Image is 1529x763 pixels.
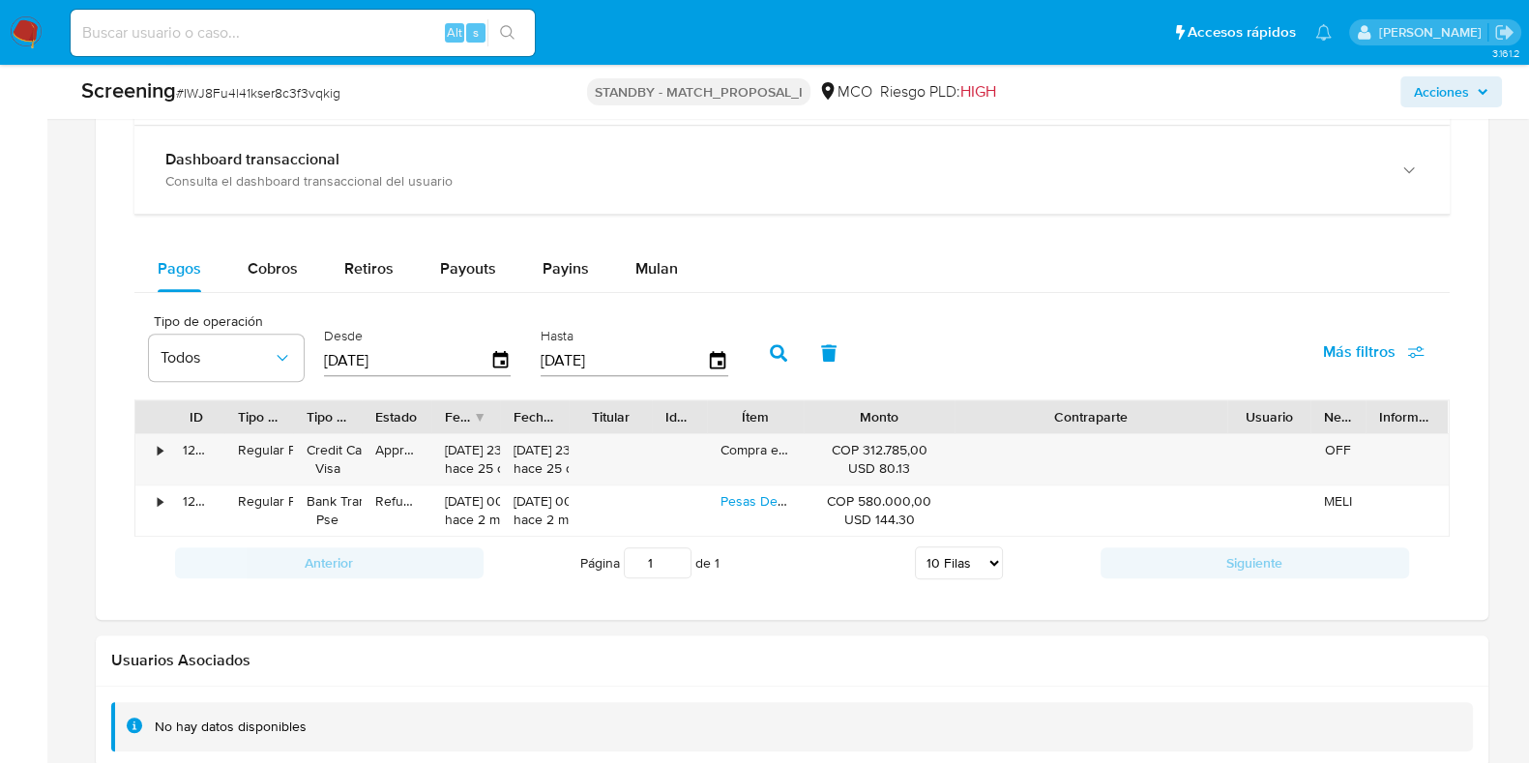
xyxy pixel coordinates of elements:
[81,74,176,105] b: Screening
[473,23,479,42] span: s
[71,20,535,45] input: Buscar usuario o caso...
[1491,45,1519,61] span: 3.161.2
[880,81,996,103] span: Riesgo PLD:
[111,651,1473,670] h2: Usuarios Asociados
[818,81,872,103] div: MCO
[1414,76,1469,107] span: Acciones
[1400,76,1502,107] button: Acciones
[176,83,340,103] span: # IWJ8Fu4l41kser8c3f3vqkig
[1315,24,1332,41] a: Notificaciones
[1494,22,1514,43] a: Salir
[1188,22,1296,43] span: Accesos rápidos
[487,19,527,46] button: search-icon
[447,23,462,42] span: Alt
[587,78,810,105] p: STANDBY - MATCH_PROPOSAL_I
[1378,23,1487,42] p: marcela.perdomo@mercadolibre.com.co
[960,80,996,103] span: HIGH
